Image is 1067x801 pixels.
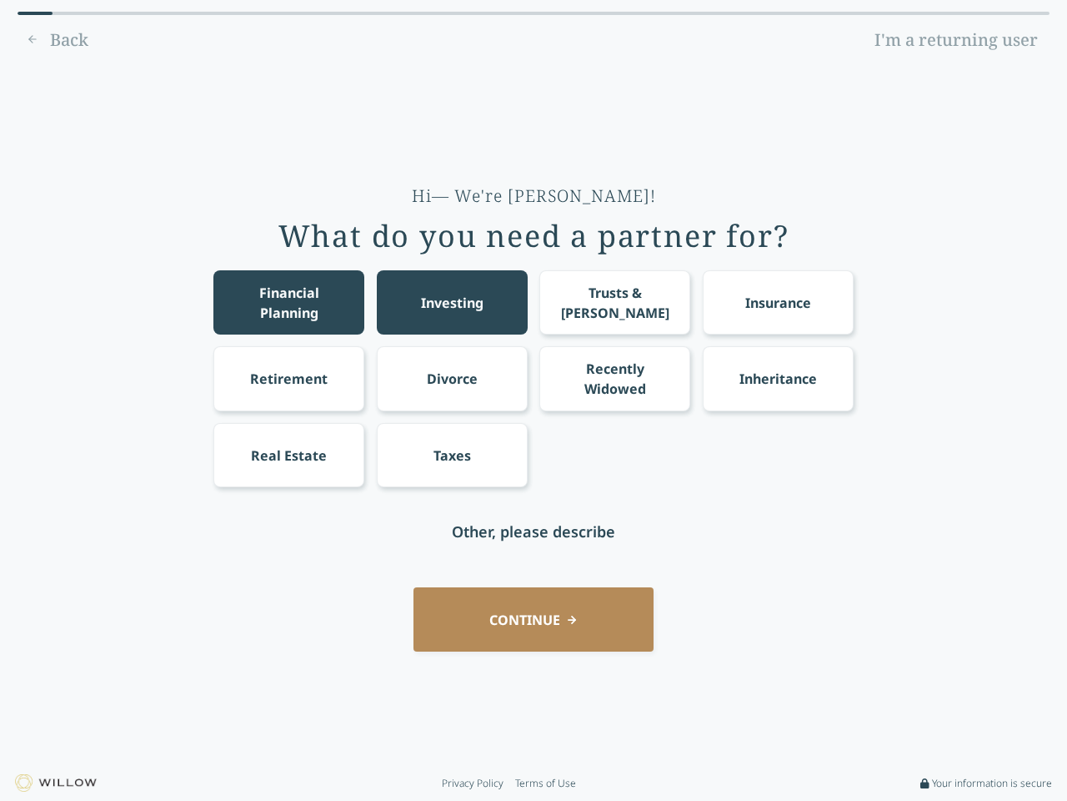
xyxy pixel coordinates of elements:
[515,777,576,790] a: Terms of Use
[442,777,503,790] a: Privacy Policy
[555,359,675,399] div: Recently Widowed
[413,587,654,652] button: CONTINUE
[229,283,349,323] div: Financial Planning
[18,12,53,15] div: 0% complete
[412,184,656,208] div: Hi— We're [PERSON_NAME]!
[15,774,97,792] img: Willow logo
[421,293,483,313] div: Investing
[250,369,328,389] div: Retirement
[251,446,327,466] div: Real Estate
[932,777,1052,790] span: Your information is secure
[863,27,1049,53] a: I'm a returning user
[555,283,675,323] div: Trusts & [PERSON_NAME]
[278,219,789,253] div: What do you need a partner for?
[745,293,811,313] div: Insurance
[427,369,478,389] div: Divorce
[452,520,615,543] div: Other, please describe
[739,369,817,389] div: Inheritance
[433,446,471,466] div: Taxes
